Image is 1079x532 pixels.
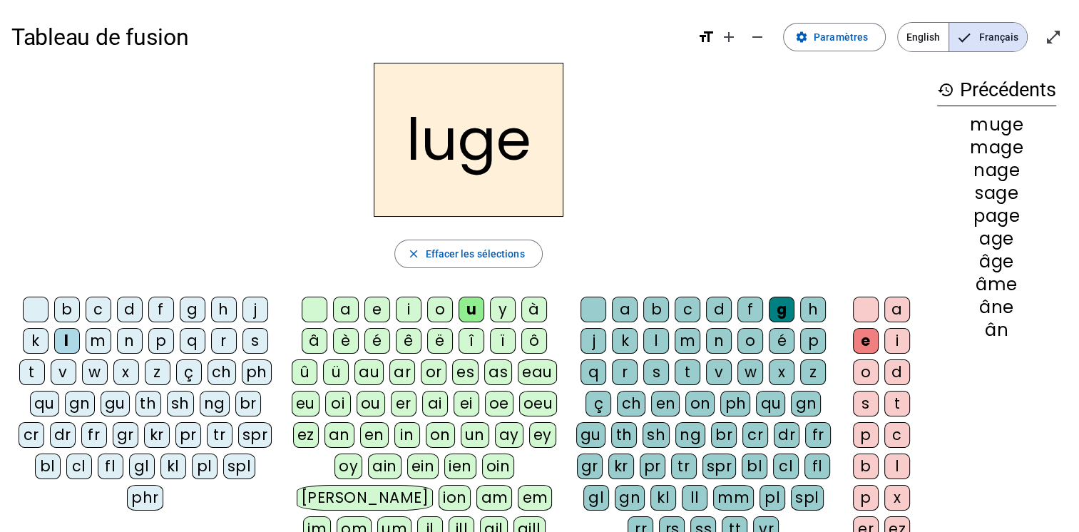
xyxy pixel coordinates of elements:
div: au [354,359,384,385]
div: ion [439,485,471,511]
div: f [148,297,174,322]
div: ai [422,391,448,416]
mat-icon: open_in_full [1045,29,1062,46]
div: gn [65,391,95,416]
div: u [459,297,484,322]
div: ou [357,391,385,416]
div: s [242,328,268,354]
h1: Tableau de fusion [11,14,686,60]
div: phr [127,485,163,511]
div: spl [223,454,256,479]
div: p [853,485,879,511]
div: ar [389,359,415,385]
div: o [737,328,763,354]
div: ü [323,359,349,385]
div: em [518,485,552,511]
div: un [461,422,489,448]
div: bl [742,454,767,479]
div: d [117,297,143,322]
div: j [581,328,606,354]
div: m [675,328,700,354]
div: br [235,391,261,416]
div: b [643,297,669,322]
div: ë [427,328,453,354]
div: b [54,297,80,322]
div: t [675,359,700,385]
div: gr [577,454,603,479]
div: in [394,422,420,448]
div: kl [160,454,186,479]
div: û [292,359,317,385]
span: Paramètres [814,29,868,46]
div: sh [643,422,670,448]
div: spr [238,422,272,448]
div: cl [66,454,92,479]
div: ll [682,485,707,511]
div: w [737,359,763,385]
div: fl [98,454,123,479]
div: ey [529,422,556,448]
div: gr [113,422,138,448]
mat-icon: history [937,81,954,98]
div: as [484,359,512,385]
button: Paramètres [783,23,886,51]
div: â [302,328,327,354]
div: z [145,359,170,385]
div: t [19,359,45,385]
div: q [581,359,606,385]
div: v [51,359,76,385]
div: p [853,422,879,448]
div: ph [720,391,750,416]
div: gu [576,422,605,448]
div: j [242,297,268,322]
div: sh [167,391,194,416]
div: à [521,297,547,322]
div: è [333,328,359,354]
div: c [86,297,111,322]
div: ç [176,359,202,385]
div: d [706,297,732,322]
div: x [769,359,794,385]
div: ch [208,359,236,385]
div: fr [805,422,831,448]
div: c [675,297,700,322]
div: spr [702,454,737,479]
div: p [800,328,826,354]
div: h [800,297,826,322]
div: e [853,328,879,354]
div: t [884,391,910,416]
div: âme [937,276,1056,293]
div: [PERSON_NAME] [297,485,433,511]
div: ez [293,422,319,448]
div: kr [608,454,634,479]
div: gn [615,485,645,511]
div: i [884,328,910,354]
div: ch [617,391,645,416]
h3: Précédents [937,74,1056,106]
div: dr [774,422,799,448]
div: ain [368,454,402,479]
div: en [651,391,680,416]
mat-icon: format_size [697,29,715,46]
div: es [452,359,479,385]
div: v [706,359,732,385]
div: pr [640,454,665,479]
div: y [490,297,516,322]
div: î [459,328,484,354]
div: en [360,422,389,448]
div: g [180,297,205,322]
div: kl [650,485,676,511]
div: spl [791,485,824,511]
div: ê [396,328,421,354]
div: ei [454,391,479,416]
div: ng [675,422,705,448]
div: bl [35,454,61,479]
div: c [884,422,910,448]
div: é [364,328,390,354]
div: gu [101,391,130,416]
div: on [685,391,715,416]
span: Français [949,23,1027,51]
h2: luge [374,63,563,217]
div: a [612,297,638,322]
div: r [612,359,638,385]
